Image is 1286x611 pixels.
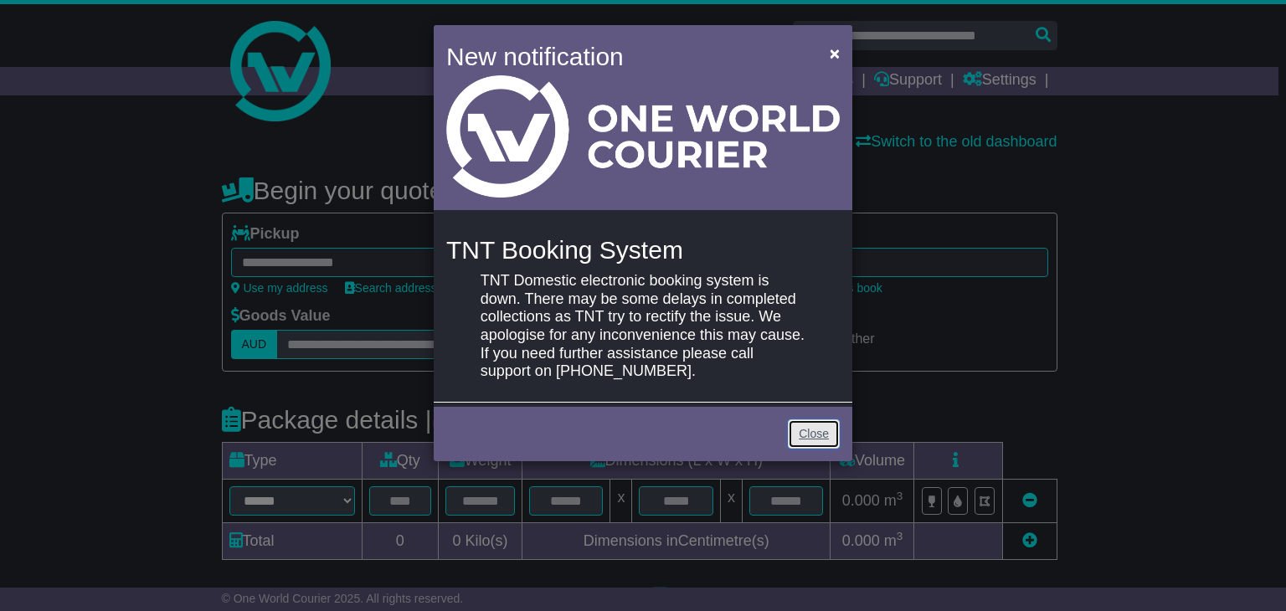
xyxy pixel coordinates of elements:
h4: New notification [446,38,805,75]
button: Close [821,36,848,70]
h4: TNT Booking System [446,236,840,264]
p: TNT Domestic electronic booking system is down. There may be some delays in completed collections... [481,272,805,381]
span: × [830,44,840,63]
a: Close [788,419,840,449]
img: Light [446,75,840,198]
